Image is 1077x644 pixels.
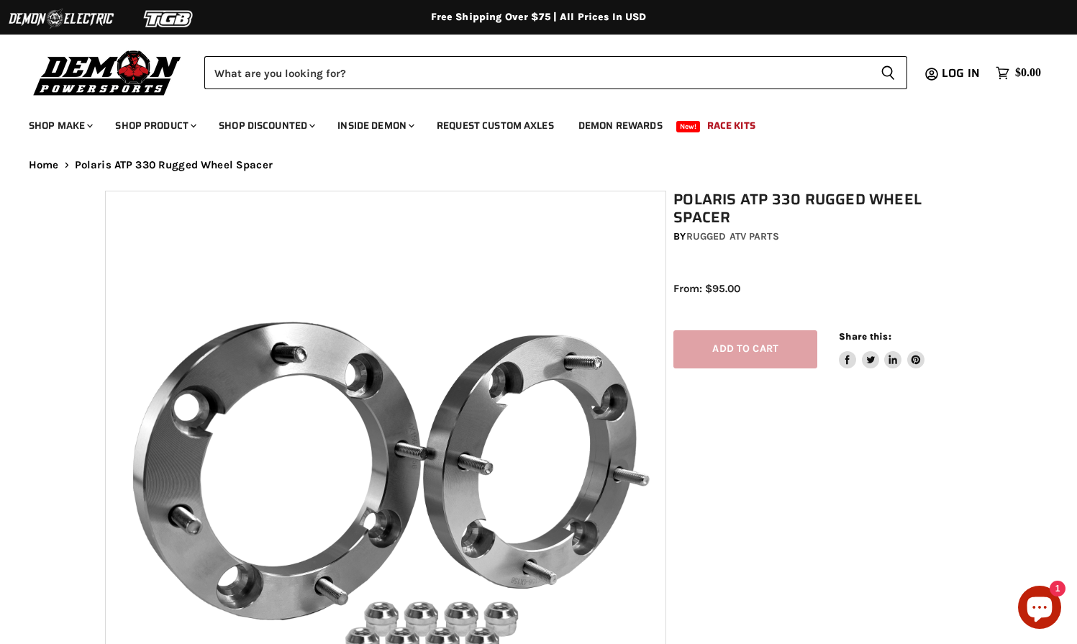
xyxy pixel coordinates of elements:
aside: Share this: [839,330,924,368]
a: Race Kits [696,111,766,140]
img: Demon Powersports [29,47,186,98]
div: by [673,229,979,245]
span: New! [676,121,701,132]
span: $0.00 [1015,66,1041,80]
a: Shop Make [18,111,101,140]
a: Inside Demon [327,111,423,140]
ul: Main menu [18,105,1037,140]
img: Demon Electric Logo 2 [7,5,115,32]
a: Rugged ATV Parts [686,230,779,242]
inbox-online-store-chat: Shopify online store chat [1014,586,1065,632]
span: From: $95.00 [673,282,740,295]
a: $0.00 [989,63,1048,83]
form: Product [204,56,907,89]
span: Polaris ATP 330 Rugged Wheel Spacer [75,159,273,171]
a: Home [29,159,59,171]
span: Log in [942,64,980,82]
img: TGB Logo 2 [115,5,223,32]
a: Request Custom Axles [426,111,565,140]
input: Search [204,56,869,89]
a: Log in [935,67,989,80]
span: Share this: [839,331,891,342]
h1: Polaris ATP 330 Rugged Wheel Spacer [673,191,979,227]
a: Shop Product [104,111,205,140]
button: Search [869,56,907,89]
a: Shop Discounted [208,111,324,140]
a: Demon Rewards [568,111,673,140]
